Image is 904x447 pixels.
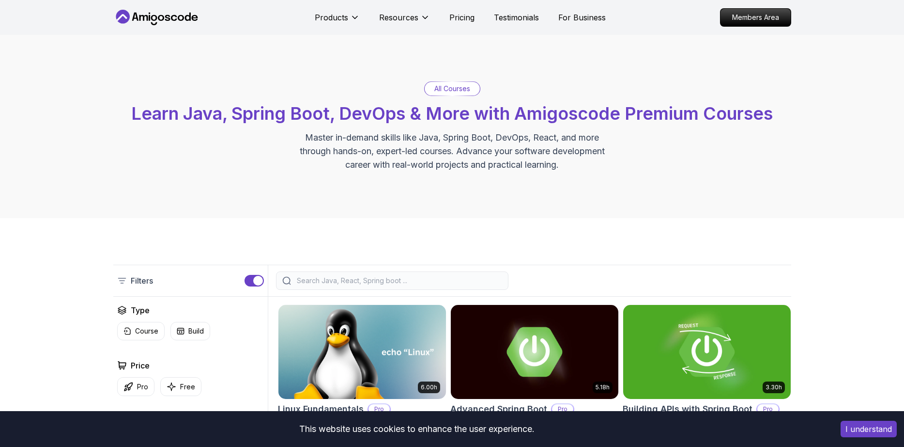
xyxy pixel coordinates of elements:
button: Products [315,12,360,31]
span: Learn Java, Spring Boot, DevOps & More with Amigoscode Premium Courses [131,103,773,124]
a: For Business [558,12,606,23]
input: Search Java, React, Spring boot ... [295,276,502,286]
p: Members Area [720,9,791,26]
h2: Building APIs with Spring Boot [623,402,752,416]
p: Pro [757,404,779,414]
p: 6.00h [421,383,437,391]
p: Pro [368,404,390,414]
div: This website uses cookies to enhance the user experience. [7,418,826,440]
p: 5.18h [596,383,610,391]
button: Build [170,322,210,340]
h2: Type [131,304,150,316]
h2: Price [131,360,150,371]
button: Free [160,377,201,396]
p: All Courses [434,84,470,94]
button: Pro [117,377,154,396]
a: Testimonials [494,12,539,23]
p: Products [315,12,348,23]
button: Resources [379,12,430,31]
p: Course [135,326,158,336]
p: 3.30h [766,383,782,391]
p: Master in-demand skills like Java, Spring Boot, DevOps, React, and more through hands-on, expert-... [290,131,615,172]
button: Course [117,322,165,340]
p: Filters [131,275,153,287]
p: Resources [379,12,418,23]
a: Linux Fundamentals card6.00hLinux FundamentalsProLearn the fundamentals of Linux and how to use t... [278,304,446,438]
h2: Advanced Spring Boot [450,402,547,416]
button: Accept cookies [841,421,897,437]
a: Members Area [720,8,791,27]
p: Free [180,382,195,392]
img: Advanced Spring Boot card [451,305,618,399]
img: Building APIs with Spring Boot card [623,305,791,399]
h2: Linux Fundamentals [278,402,364,416]
p: Pro [137,382,148,392]
p: Pro [552,404,573,414]
img: Linux Fundamentals card [278,305,446,399]
p: Build [188,326,204,336]
a: Pricing [449,12,475,23]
